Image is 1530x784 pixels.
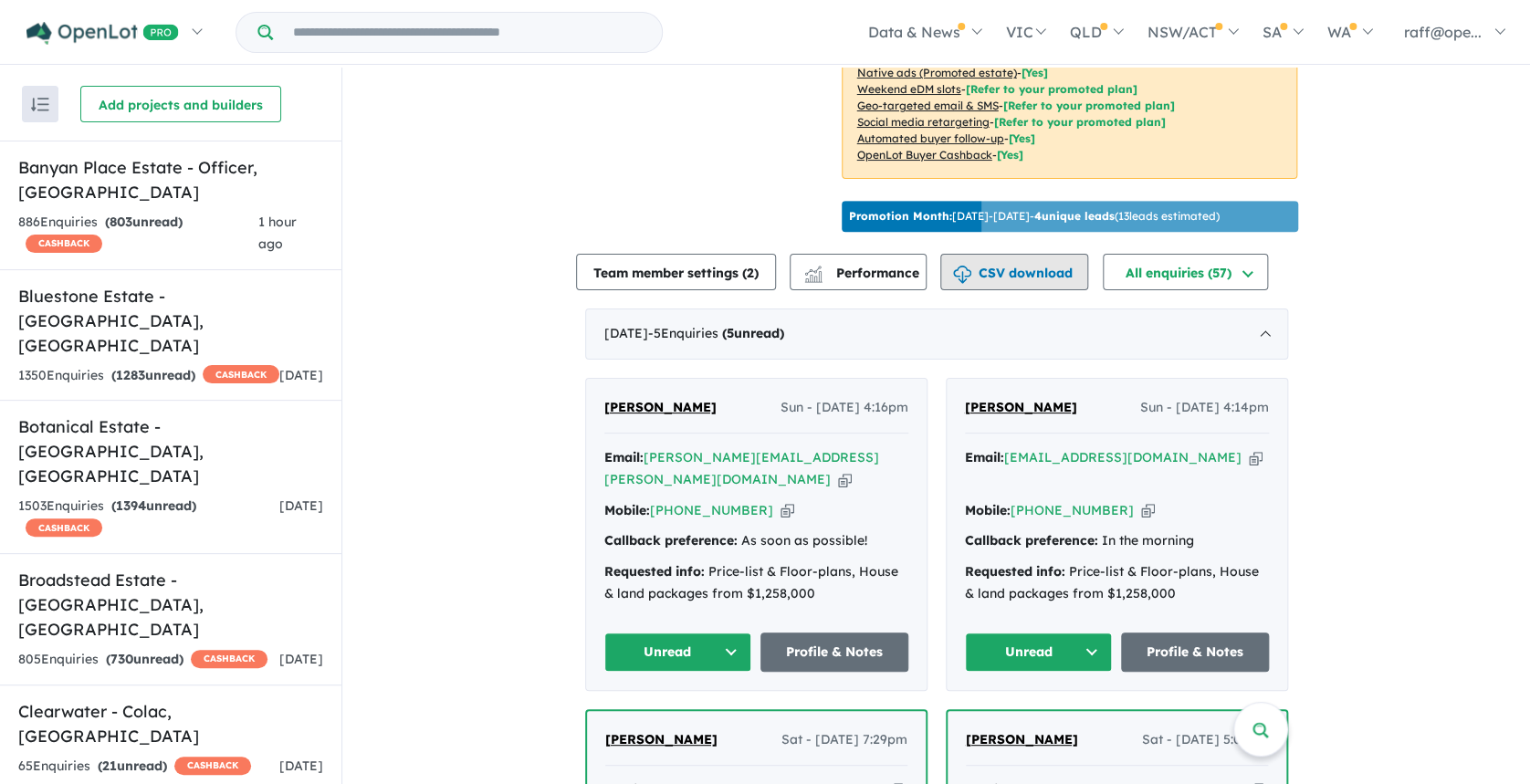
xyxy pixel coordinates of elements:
[1034,209,1115,223] b: 4 unique leads
[722,325,784,341] strong: ( unread)
[648,325,784,341] span: - 5 Enquir ies
[110,651,133,667] span: 730
[31,98,49,111] img: sort.svg
[838,470,852,489] button: Copy
[857,82,961,96] u: Weekend eDM slots
[747,265,754,281] span: 2
[111,367,195,383] strong: ( unread)
[106,651,183,667] strong: ( unread)
[1141,501,1155,520] button: Copy
[604,449,644,465] strong: Email:
[965,502,1011,518] strong: Mobile:
[258,214,297,252] span: 1 hour ago
[1011,502,1134,518] a: [PHONE_NUMBER]
[965,632,1113,672] button: Unread
[80,86,281,122] button: Add projects and builders
[849,208,1220,225] p: [DATE] - [DATE] - ( 13 leads estimated)
[994,115,1166,129] span: [Refer to your promoted plan]
[1004,449,1242,465] a: [EMAIL_ADDRESS][DOMAIN_NAME]
[849,209,952,223] b: Promotion Month:
[604,399,717,415] span: [PERSON_NAME]
[953,266,971,284] img: download icon
[965,563,1065,580] strong: Requested info:
[604,502,650,518] strong: Mobile:
[105,214,183,230] strong: ( unread)
[18,699,323,748] h5: Clearwater - Colac , [GEOGRAPHIC_DATA]
[1003,99,1175,112] span: [Refer to your promoted plan]
[1142,729,1268,751] span: Sat - [DATE] 5:01pm
[116,497,146,514] span: 1394
[807,265,919,281] span: Performance
[605,731,718,747] span: [PERSON_NAME]
[18,284,323,358] h5: Bluestone Estate - [GEOGRAPHIC_DATA] , [GEOGRAPHIC_DATA]
[576,254,776,290] button: Team member settings (2)
[857,66,1017,79] u: Native ads (Promoted estate)
[1009,131,1035,145] span: [Yes]
[781,729,907,751] span: Sat - [DATE] 7:29pm
[965,532,1098,549] strong: Callback preference:
[804,271,823,283] img: bar-chart.svg
[857,131,1004,145] u: Automated buyer follow-up
[804,266,821,276] img: line-chart.svg
[965,397,1077,419] a: [PERSON_NAME]
[604,563,705,580] strong: Requested info:
[1121,632,1269,672] a: Profile & Notes
[26,518,102,537] span: CASHBACK
[279,497,323,514] span: [DATE]
[18,155,323,204] h5: Banyan Place Estate - Officer , [GEOGRAPHIC_DATA]
[966,729,1078,751] a: [PERSON_NAME]
[18,496,279,539] div: 1503 Enquir ies
[790,254,927,290] button: Performance
[18,212,258,256] div: 886 Enquir ies
[965,561,1269,605] div: Price-list & Floor-plans, House & land packages from $1,258,000
[277,13,658,52] input: Try estate name, suburb, builder or developer
[18,756,251,778] div: 65 Enquir ies
[110,214,132,230] span: 803
[279,758,323,774] span: [DATE]
[966,82,1137,96] span: [Refer to your promoted plan]
[965,449,1004,465] strong: Email:
[604,530,908,552] div: As soon as possible!
[191,650,267,668] span: CASHBACK
[174,757,251,775] span: CASHBACK
[1140,397,1269,419] span: Sun - [DATE] 4:14pm
[760,632,908,672] a: Profile & Notes
[585,308,1288,360] div: [DATE]
[857,115,990,129] u: Social media retargeting
[965,530,1269,552] div: In the morning
[997,148,1023,162] span: [Yes]
[18,365,279,387] div: 1350 Enquir ies
[279,651,323,667] span: [DATE]
[604,397,717,419] a: [PERSON_NAME]
[650,502,773,518] a: [PHONE_NUMBER]
[26,235,102,253] span: CASHBACK
[1103,254,1268,290] button: All enquiries (57)
[18,649,267,671] div: 805 Enquir ies
[111,497,196,514] strong: ( unread)
[1249,448,1263,467] button: Copy
[1022,66,1048,79] span: [Yes]
[279,367,323,383] span: [DATE]
[781,501,794,520] button: Copy
[966,731,1078,747] span: [PERSON_NAME]
[857,99,999,112] u: Geo-targeted email & SMS
[604,449,879,487] a: [PERSON_NAME][EMAIL_ADDRESS][PERSON_NAME][DOMAIN_NAME]
[116,367,145,383] span: 1283
[203,365,279,383] span: CASHBACK
[781,397,908,419] span: Sun - [DATE] 4:16pm
[98,758,167,774] strong: ( unread)
[965,399,1077,415] span: [PERSON_NAME]
[604,532,738,549] strong: Callback preference:
[940,254,1088,290] button: CSV download
[18,568,323,642] h5: Broadstead Estate - [GEOGRAPHIC_DATA] , [GEOGRAPHIC_DATA]
[605,729,718,751] a: [PERSON_NAME]
[857,148,992,162] u: OpenLot Buyer Cashback
[604,561,908,605] div: Price-list & Floor-plans, House & land packages from $1,258,000
[102,758,117,774] span: 21
[727,325,734,341] span: 5
[26,22,179,45] img: Openlot PRO Logo White
[1404,23,1482,41] span: raff@ope...
[604,632,752,672] button: Unread
[18,414,323,488] h5: Botanical Estate - [GEOGRAPHIC_DATA] , [GEOGRAPHIC_DATA]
